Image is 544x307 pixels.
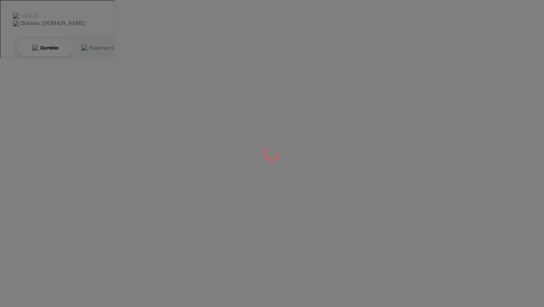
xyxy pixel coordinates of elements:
div: Dominio [40,45,58,50]
img: logo_orange.svg [12,12,18,18]
div: v 4.0.25 [21,12,37,18]
img: website_grey.svg [12,20,18,26]
img: tab_domain_overview_orange.svg [31,44,37,50]
div: Dominio: [DOMAIN_NAME] [20,20,85,26]
img: tab_keywords_by_traffic_grey.svg [80,44,87,50]
div: Palabras clave [89,45,120,50]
